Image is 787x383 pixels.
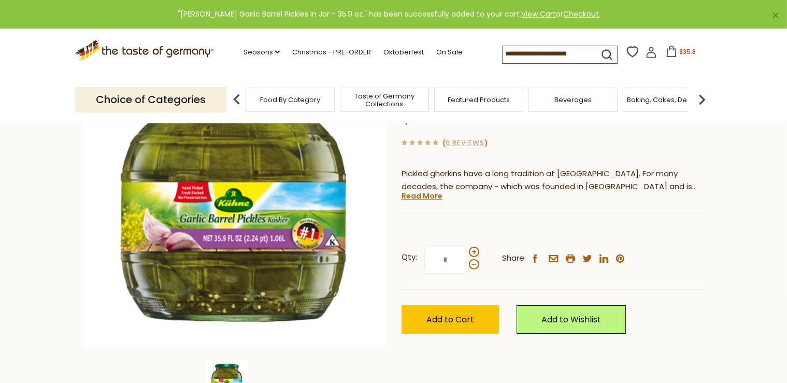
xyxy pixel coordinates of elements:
[554,96,592,104] a: Beverages
[402,191,442,201] a: Read More
[446,138,484,149] a: 0 Reviews
[8,8,770,20] div: "[PERSON_NAME] Garlic Barrel Pickles in Jar - 35.9 oz." has been successfully added to your cart....
[627,96,708,104] a: Baking, Cakes, Desserts
[83,45,386,348] img: Kuehne Garlic Barrel Pickles in Jar - 35.9 oz.
[522,9,556,19] a: View Cart
[692,89,712,110] img: next arrow
[244,47,280,58] a: Seasons
[75,87,226,112] p: Choice of Categories
[659,46,703,61] button: $35.8
[424,245,467,274] input: Qty:
[436,47,463,58] a: On Sale
[292,47,371,58] a: Christmas - PRE-ORDER
[772,12,779,19] a: ×
[502,252,526,265] span: Share:
[564,9,599,19] a: Checkout
[517,305,626,334] a: Add to Wishlist
[343,92,426,108] a: Taste of Germany Collections
[260,96,320,104] a: Food By Category
[402,305,499,334] button: Add to Cart
[426,314,474,325] span: Add to Cart
[226,89,247,110] img: previous arrow
[442,138,488,148] span: ( )
[448,96,510,104] a: Featured Products
[383,47,424,58] a: Oktoberfest
[679,47,696,56] span: $35.8
[402,251,417,264] strong: Qty:
[402,167,705,193] p: Pickled gherkins have a long tradition at [GEOGRAPHIC_DATA]. For many decades, the company - whic...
